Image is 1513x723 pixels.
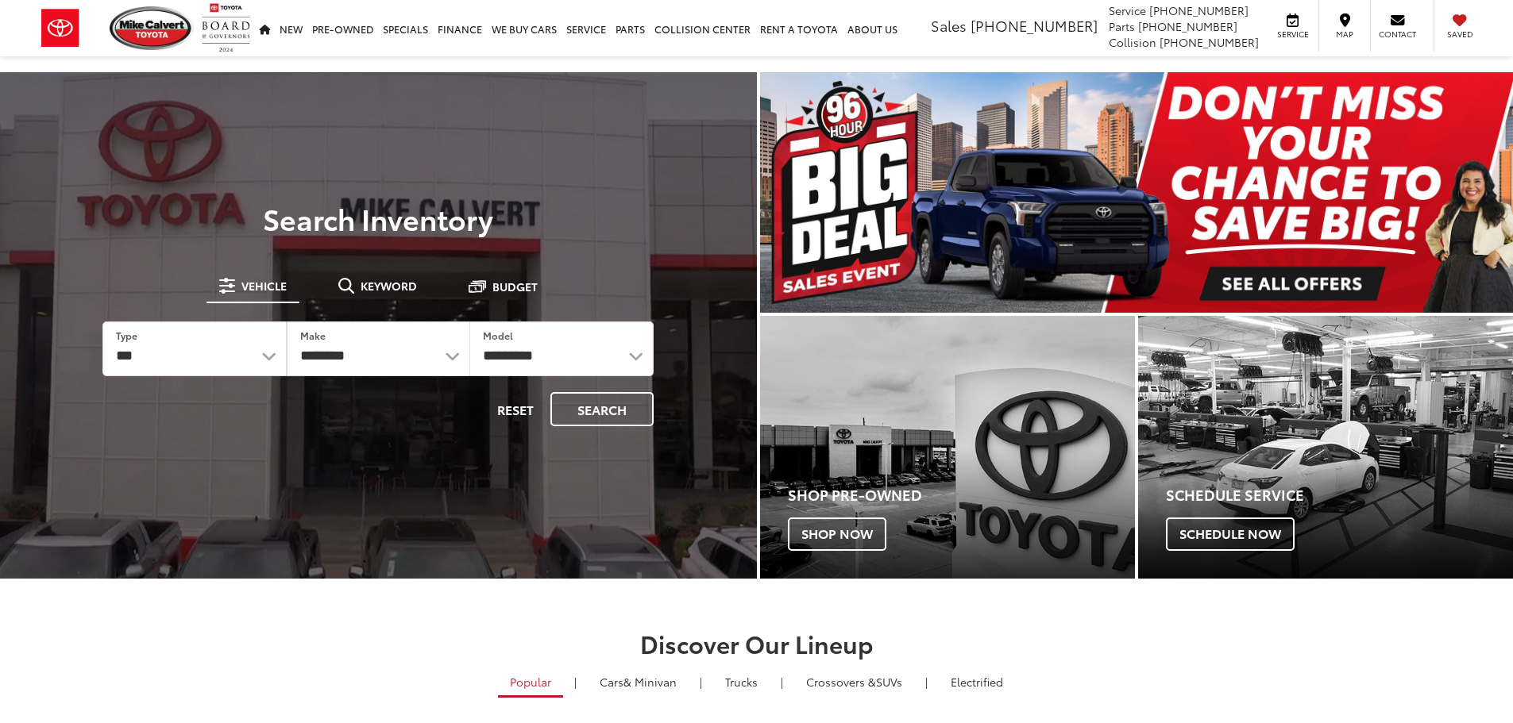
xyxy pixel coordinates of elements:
[67,202,690,234] h3: Search Inventory
[760,316,1135,579] a: Shop Pre-Owned Shop Now
[197,630,1317,656] h2: Discover Our Lineup
[939,668,1015,695] a: Electrified
[1149,2,1249,18] span: [PHONE_NUMBER]
[806,674,876,690] span: Crossovers &
[777,674,787,690] li: |
[1138,316,1513,579] a: Schedule Service Schedule Now
[116,329,137,342] label: Type
[1138,316,1513,579] div: Toyota
[1275,29,1310,40] span: Service
[483,329,513,342] label: Model
[1379,29,1416,40] span: Contact
[1109,18,1135,34] span: Parts
[570,674,581,690] li: |
[300,329,326,342] label: Make
[361,280,417,291] span: Keyword
[1166,517,1295,551] span: Schedule Now
[550,392,654,426] button: Search
[1109,34,1156,50] span: Collision
[788,517,886,551] span: Shop Now
[1166,487,1513,503] h4: Schedule Service
[696,674,706,690] li: |
[241,280,287,291] span: Vehicle
[971,15,1098,36] span: [PHONE_NUMBER]
[110,6,194,50] img: Mike Calvert Toyota
[1160,34,1259,50] span: [PHONE_NUMBER]
[623,674,677,690] span: & Minivan
[760,316,1135,579] div: Toyota
[921,674,932,690] li: |
[931,15,967,36] span: Sales
[492,281,538,292] span: Budget
[1327,29,1362,40] span: Map
[794,668,914,695] a: SUVs
[498,668,563,698] a: Popular
[484,392,547,426] button: Reset
[1109,2,1146,18] span: Service
[788,487,1135,503] h4: Shop Pre-Owned
[1442,29,1477,40] span: Saved
[588,668,689,695] a: Cars
[1138,18,1237,34] span: [PHONE_NUMBER]
[713,668,770,695] a: Trucks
